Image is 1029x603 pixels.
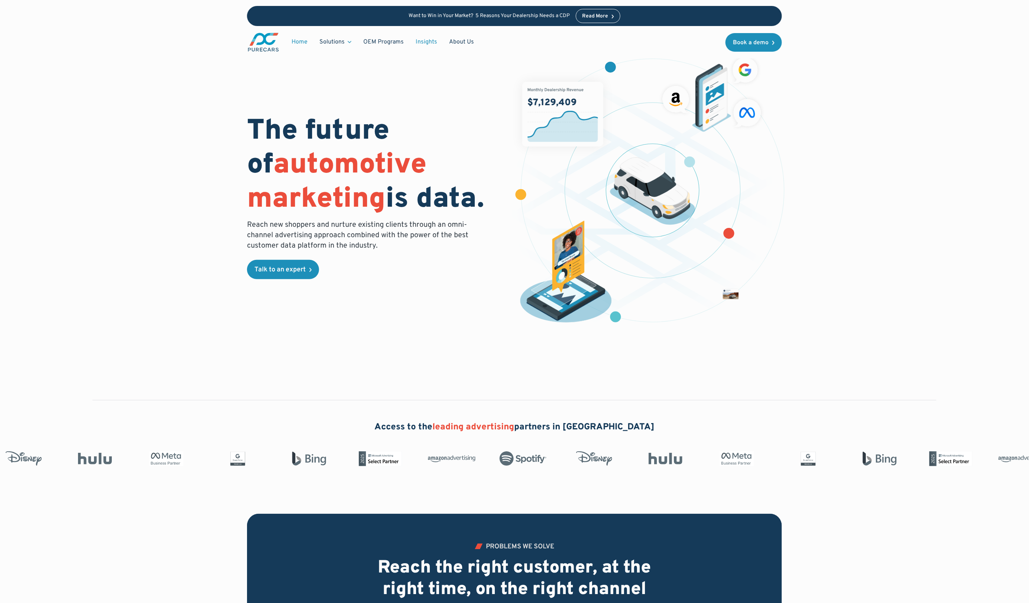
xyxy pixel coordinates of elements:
[427,453,475,465] img: Amazon Advertising
[247,260,319,279] a: Talk to an expert
[443,35,480,49] a: About Us
[410,35,443,49] a: Insights
[659,54,765,132] img: ads on social media and advertising partners
[314,35,357,49] div: Solutions
[374,421,655,434] h2: Access to the partners in [GEOGRAPHIC_DATA]
[855,451,903,466] img: Bing
[357,35,410,49] a: OEM Programs
[432,422,514,433] span: leading advertising
[610,157,695,225] img: illustration of a vehicle
[499,451,546,466] img: Spotify
[254,267,306,273] div: Talk to an expert
[784,451,831,466] img: Google Partner
[522,82,603,146] img: chart showing monthly dealership revenue of $7m
[576,9,620,23] a: Read More
[641,453,689,465] img: Hulu
[726,33,782,52] a: Book a demo
[570,451,617,466] img: Disney
[486,544,554,550] div: PROBLEMS WE SOLVE
[247,220,473,251] p: Reach new shoppers and nurture existing clients through an omni-channel advertising approach comb...
[247,148,426,217] span: automotive marketing
[712,451,760,466] img: Meta Business Partner
[247,32,280,52] img: purecars logo
[409,13,570,19] p: Want to Win in Your Market? 5 Reasons Your Dealership Needs a CDP
[721,287,741,301] img: mockup of facebook post
[71,453,118,465] img: Hulu
[247,32,280,52] a: main
[582,14,608,19] div: Read More
[142,451,189,466] img: Meta Business Partner
[513,220,619,326] img: persona of a buyer
[247,115,506,217] h1: The future of is data.
[360,558,669,600] h2: Reach the right customer, at the right time, on the right channel
[213,451,261,466] img: Google Partner
[926,451,974,466] img: Microsoft Advertising Partner
[285,451,332,466] img: Bing
[733,40,769,46] div: Book a demo
[286,35,314,49] a: Home
[319,38,345,46] div: Solutions
[356,451,403,466] img: Microsoft Advertising Partner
